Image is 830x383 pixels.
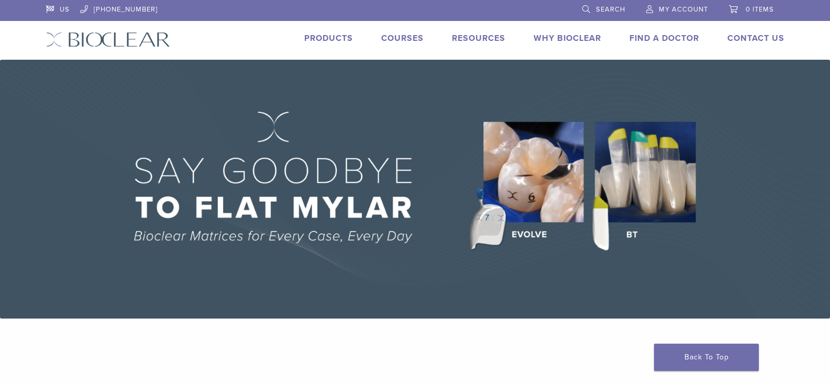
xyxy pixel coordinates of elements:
span: Search [596,5,625,14]
a: Find A Doctor [629,33,699,43]
a: Contact Us [727,33,784,43]
a: Resources [452,33,505,43]
span: My Account [659,5,708,14]
img: Bioclear [46,32,170,47]
a: Why Bioclear [534,33,601,43]
span: 0 items [746,5,774,14]
a: Courses [381,33,424,43]
a: Back To Top [654,344,759,371]
a: Products [304,33,353,43]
